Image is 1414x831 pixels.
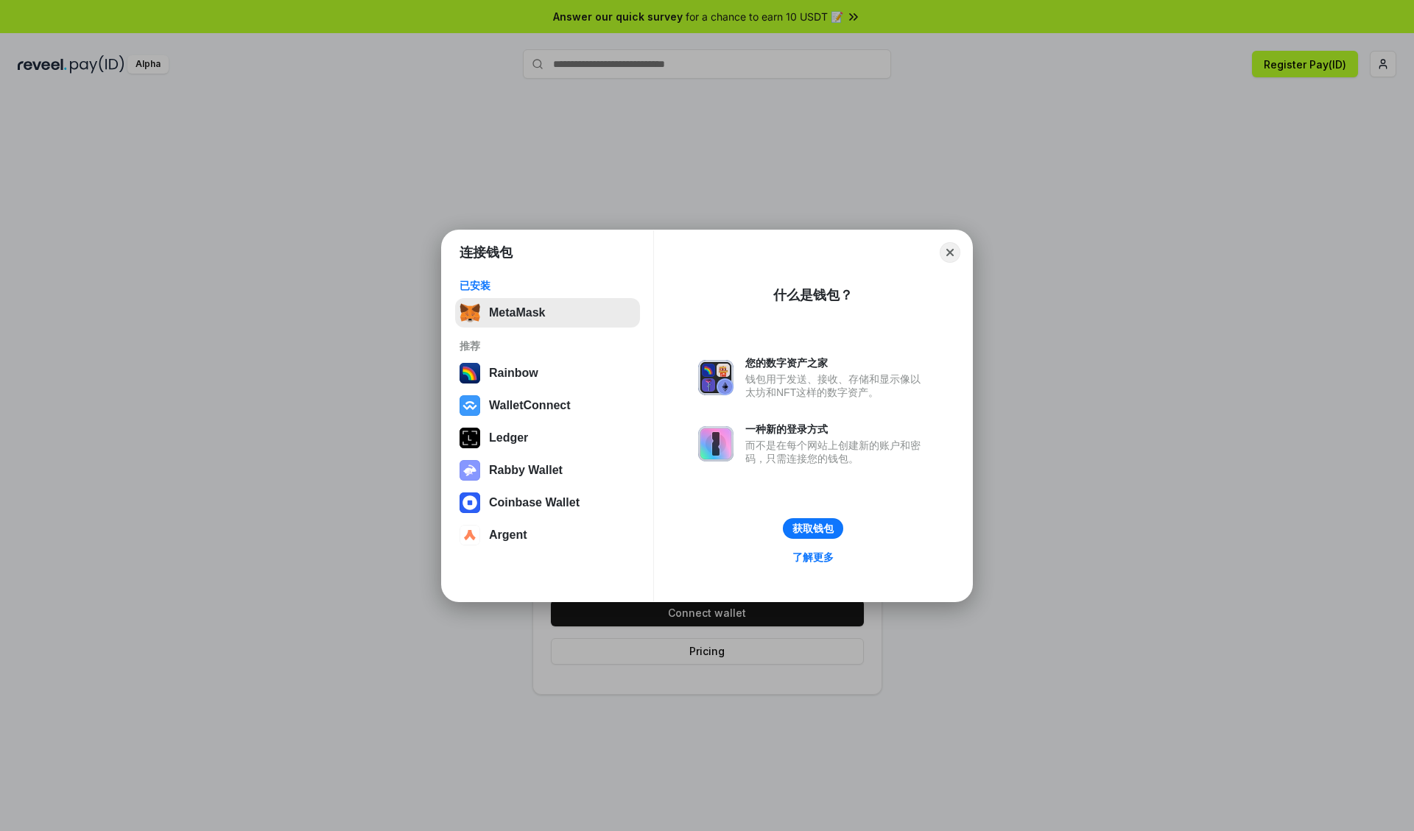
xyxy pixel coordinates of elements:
[489,399,571,412] div: WalletConnect
[455,391,640,420] button: WalletConnect
[455,488,640,517] button: Coinbase Wallet
[783,518,843,539] button: 获取钱包
[460,492,480,513] img: svg+xml,%3Csvg%20width%3D%2228%22%20height%3D%2228%22%20viewBox%3D%220%200%2028%2028%22%20fill%3D...
[460,395,480,416] img: svg+xml,%3Csvg%20width%3D%2228%22%20height%3D%2228%22%20viewBox%3D%220%200%2028%2028%22%20fill%3D...
[455,520,640,550] button: Argent
[460,460,480,481] img: svg+xml,%3Csvg%20xmlns%3D%22http%3A%2F%2Fwww.w3.org%2F2000%2Fsvg%22%20fill%3D%22none%22%20viewBox...
[460,525,480,545] img: svg+xml,%3Csvg%20width%3D%2228%22%20height%3D%2228%22%20viewBox%3D%220%200%2028%2028%22%20fill%3D...
[792,522,834,535] div: 获取钱包
[455,358,640,388] button: Rainbow
[940,242,960,263] button: Close
[773,286,853,304] div: 什么是钱包？
[460,428,480,448] img: svg+xml,%3Csvg%20xmlns%3D%22http%3A%2F%2Fwww.w3.org%2F2000%2Fsvg%22%20width%3D%2228%22%20height%3...
[489,496,580,509] div: Coinbase Wallet
[455,423,640,453] button: Ledger
[745,439,928,465] div: 而不是在每个网站上创建新的账户和密码，只需连接您的钱包。
[489,367,538,380] div: Rainbow
[745,422,928,436] div: 一种新的登录方式
[460,244,513,261] h1: 连接钱包
[489,431,528,445] div: Ledger
[460,339,636,353] div: 推荐
[745,356,928,369] div: 您的数字资产之家
[455,298,640,328] button: MetaMask
[460,279,636,292] div: 已安装
[745,372,928,399] div: 钱包用于发送、接收、存储和显示像以太坊和NFT这样的数字资产。
[698,426,734,462] img: svg+xml,%3Csvg%20xmlns%3D%22http%3A%2F%2Fwww.w3.org%2F2000%2Fsvg%22%20fill%3D%22none%22%20viewBox...
[489,528,527,542] div: Argent
[784,548,843,567] a: 了解更多
[698,360,734,395] img: svg+xml,%3Csvg%20xmlns%3D%22http%3A%2F%2Fwww.w3.org%2F2000%2Fsvg%22%20fill%3D%22none%22%20viewBox...
[460,363,480,383] img: svg+xml,%3Csvg%20width%3D%22120%22%20height%3D%22120%22%20viewBox%3D%220%200%20120%20120%22%20fil...
[489,306,545,319] div: MetaMask
[460,303,480,323] img: svg+xml,%3Csvg%20fill%3D%22none%22%20height%3D%2233%22%20viewBox%3D%220%200%2035%2033%22%20width%...
[489,464,563,477] div: Rabby Wallet
[792,551,834,564] div: 了解更多
[455,456,640,485] button: Rabby Wallet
